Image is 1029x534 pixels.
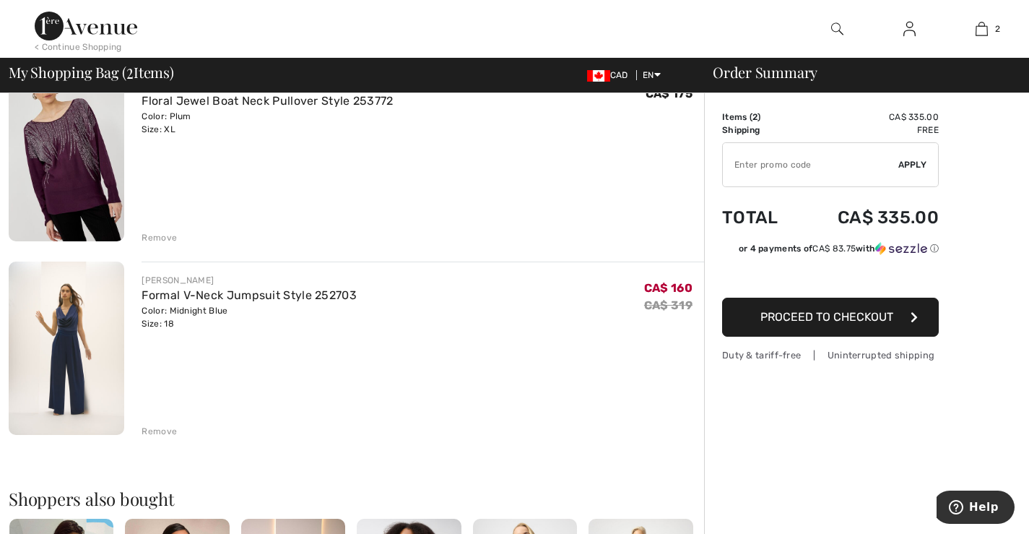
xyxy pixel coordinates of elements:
[722,242,939,260] div: or 4 payments ofCA$ 83.75withSezzle Click to learn more about Sezzle
[799,111,939,124] td: CA$ 335.00
[722,348,939,362] div: Duty & tariff-free | Uninterrupted shipping
[646,87,692,100] span: CA$ 175
[142,231,177,244] div: Remove
[9,65,174,79] span: My Shopping Bag ( Items)
[831,20,843,38] img: search the website
[9,262,124,435] img: Formal V-Neck Jumpsuit Style 252703
[142,288,357,302] a: Formal V-Neck Jumpsuit Style 252703
[644,298,692,312] s: CA$ 319
[799,124,939,137] td: Free
[995,22,1000,35] span: 2
[142,94,393,108] a: Floral Jewel Boat Neck Pullover Style 253772
[722,260,939,293] iframe: PayPal-paypal
[9,490,704,507] h2: Shoppers also bought
[126,61,134,80] span: 2
[587,70,634,80] span: CAD
[976,20,988,38] img: My Bag
[892,20,927,38] a: Sign In
[142,425,177,438] div: Remove
[142,274,357,287] div: [PERSON_NAME]
[695,65,1020,79] div: Order Summary
[903,20,916,38] img: My Info
[644,281,692,295] span: CA$ 160
[739,242,939,255] div: or 4 payments of with
[752,112,757,122] span: 2
[142,110,393,136] div: Color: Plum Size: XL
[937,491,1015,527] iframe: Opens a widget where you can find more information
[142,304,357,330] div: Color: Midnight Blue Size: 18
[812,244,856,254] span: CA$ 83.75
[587,70,610,82] img: Canadian Dollar
[946,20,1017,38] a: 2
[643,70,661,80] span: EN
[722,124,799,137] td: Shipping
[9,67,124,241] img: Floral Jewel Boat Neck Pullover Style 253772
[35,40,122,53] div: < Continue Shopping
[723,143,898,186] input: Promo code
[875,242,927,255] img: Sezzle
[799,193,939,242] td: CA$ 335.00
[898,158,927,171] span: Apply
[722,193,799,242] td: Total
[722,111,799,124] td: Items ( )
[760,310,893,324] span: Proceed to Checkout
[722,298,939,337] button: Proceed to Checkout
[35,12,137,40] img: 1ère Avenue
